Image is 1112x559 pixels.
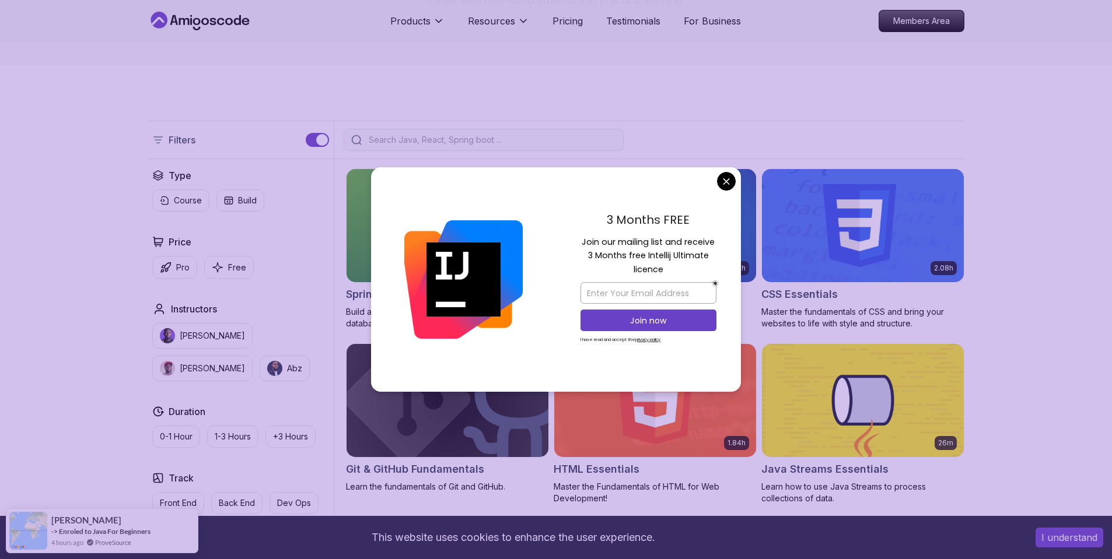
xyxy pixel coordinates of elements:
button: 0-1 Hour [152,426,200,448]
h2: Instructors [171,302,217,316]
p: Back End [219,497,255,509]
p: 0-1 Hour [160,431,193,442]
button: Accept cookies [1036,528,1103,547]
img: Java Streams Essentials card [762,344,964,457]
p: [PERSON_NAME] [180,363,245,374]
a: Pricing [552,14,583,28]
a: Testimonials [606,14,660,28]
p: 1.84h [728,438,746,448]
a: ProveSource [95,537,131,547]
img: CSS Essentials card [762,169,964,282]
button: Pro [152,256,197,279]
button: Course [152,189,209,212]
button: Resources [468,14,529,37]
h2: Price [169,235,191,249]
h2: Duration [169,405,205,419]
a: HTML Essentials card1.84hHTML EssentialsMaster the Fundamentals of HTML for Web Development! [554,343,757,504]
p: Free [228,262,246,273]
p: Abz [287,363,302,374]
span: 4 hours ago [51,537,83,547]
p: Front End [160,497,197,509]
a: CSS Essentials card2.08hCSS EssentialsMaster the fundamentals of CSS and bring your websites to l... [761,168,964,329]
p: 26m [938,438,953,448]
p: Learn the fundamentals of Git and GitHub. [346,481,549,493]
button: Build [216,189,264,212]
span: [PERSON_NAME] [51,515,121,525]
p: Build a CRUD API with Spring Boot and PostgreSQL database using Spring Data JPA and Spring AI [346,306,549,329]
p: Build [238,195,257,206]
h2: HTML Essentials [554,461,639,477]
p: Filters [169,133,195,147]
a: Git & GitHub Fundamentals cardGit & GitHub FundamentalsLearn the fundamentals of Git and GitHub. [346,343,549,493]
p: [PERSON_NAME] [180,330,245,342]
p: +3 Hours [273,431,308,442]
img: Git & GitHub Fundamentals card [347,344,548,457]
button: Front End [152,492,204,514]
button: +3 Hours [265,426,316,448]
button: instructor img[PERSON_NAME] [152,356,253,381]
a: Spring Boot for Beginners card1.67hNEWSpring Boot for BeginnersBuild a CRUD API with Spring Boot ... [346,168,549,329]
p: Members Area [879,10,964,31]
a: For Business [684,14,741,28]
p: Learn how to use Java Streams to process collections of data. [761,481,964,504]
h2: Git & GitHub Fundamentals [346,461,484,477]
button: instructor imgAbz [260,356,310,381]
h2: Spring Boot for Beginners [346,286,480,303]
p: Resources [468,14,515,28]
p: Master the Fundamentals of HTML for Web Development! [554,481,757,504]
img: instructor img [160,361,175,376]
a: Enroled to Java For Beginners [59,527,151,536]
button: Dev Ops [270,492,319,514]
img: Spring Boot for Beginners card [347,169,548,282]
span: -> [51,527,58,536]
h2: Java Streams Essentials [761,461,889,477]
p: 1-3 Hours [215,431,251,442]
p: 2.08h [934,263,953,273]
h2: Type [169,168,191,182]
img: instructor img [160,328,175,343]
h2: Track [169,471,194,485]
button: 1-3 Hours [207,426,258,448]
p: Course [174,195,202,206]
img: HTML Essentials card [554,344,756,457]
button: Free [204,256,254,279]
button: Products [390,14,445,37]
button: instructor img[PERSON_NAME] [152,323,253,349]
img: provesource social proof notification image [9,512,47,550]
p: Products [390,14,431,28]
a: Java Streams Essentials card26mJava Streams EssentialsLearn how to use Java Streams to process co... [761,343,964,504]
p: Dev Ops [277,497,311,509]
p: Master the fundamentals of CSS and bring your websites to life with style and structure. [761,306,964,329]
p: Pro [176,262,190,273]
input: Search Java, React, Spring boot ... [366,134,616,146]
a: Members Area [879,10,964,32]
h2: CSS Essentials [761,286,838,303]
img: instructor img [267,361,282,376]
div: This website uses cookies to enhance the user experience. [9,525,1018,550]
button: Back End [211,492,263,514]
